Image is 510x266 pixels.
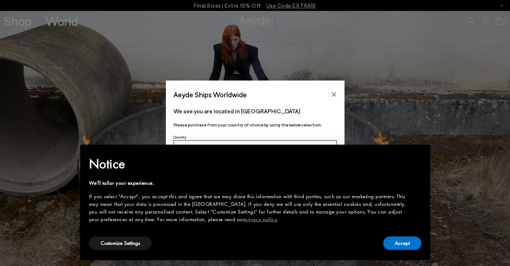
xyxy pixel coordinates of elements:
h2: Notice [89,154,410,173]
p: Please purchase from your country of choice by using the below selection: [174,121,337,128]
div: If you select "Accept", you accept this and agree that we may share this information with third p... [89,193,410,223]
span: Country [174,135,186,139]
button: Accept [383,236,421,250]
div: We'll tailor your experience. [89,179,410,187]
span: Aeyde Ships Worldwide [174,88,247,101]
p: We see you are located in [GEOGRAPHIC_DATA] [174,107,337,116]
button: Close [328,89,339,100]
span: × [416,150,421,161]
button: Customize Settings [89,236,152,250]
button: Close this notice [410,147,427,164]
a: privacy policy [244,216,277,223]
